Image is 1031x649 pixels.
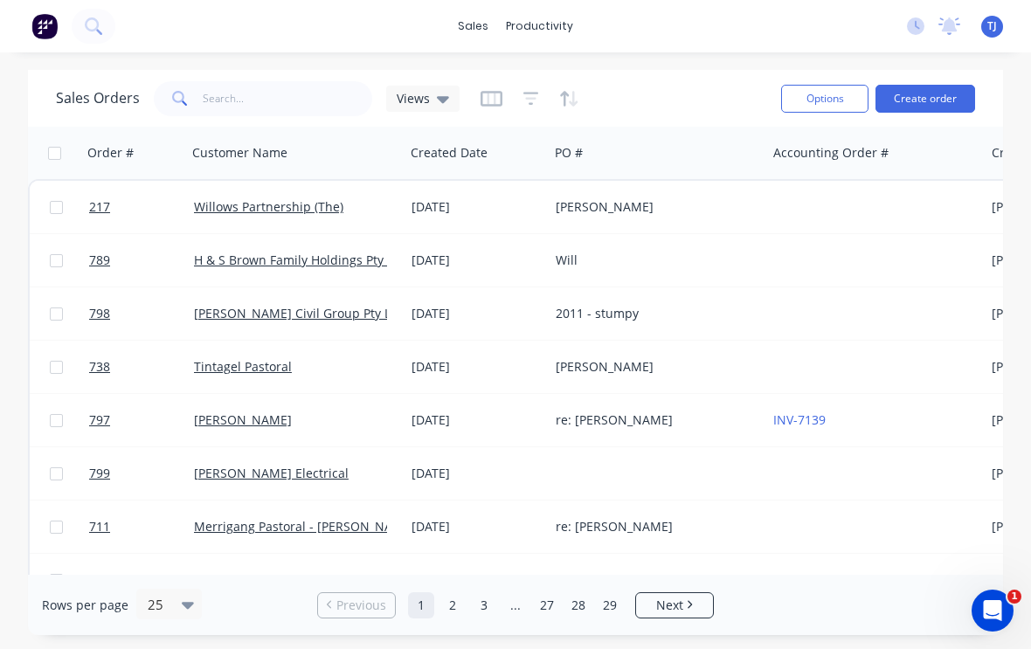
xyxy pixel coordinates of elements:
button: Options [781,85,868,113]
span: 797 [89,411,110,429]
a: 797 [89,394,194,446]
a: Page 2 [439,592,466,618]
a: [PERSON_NAME] Civil Group Pty Ltd [194,305,403,321]
div: [DATE] [412,571,542,589]
a: Page 3 [471,592,497,618]
a: 711 [89,501,194,553]
div: re: [PERSON_NAME] [556,571,750,589]
button: Create order [875,85,975,113]
a: 798 [89,287,194,340]
div: [DATE] [412,198,542,216]
div: [DATE] [412,518,542,535]
div: [DATE] [412,252,542,269]
a: D & L High Country [194,571,305,588]
div: 2011 - stumpy [556,305,750,322]
ul: Pagination [310,592,721,618]
span: 798 [89,305,110,322]
span: 789 [89,252,110,269]
div: Will [556,252,750,269]
span: 799 [89,465,110,482]
a: [PERSON_NAME] [194,411,292,428]
a: INV-7139 [773,411,826,428]
a: Page 28 [565,592,592,618]
h1: Sales Orders [56,90,140,107]
div: Created Date [411,144,488,162]
div: [PERSON_NAME] [556,198,750,216]
span: Rows per page [42,597,128,614]
span: 766 [89,571,110,589]
a: 799 [89,447,194,500]
div: [DATE] [412,358,542,376]
a: Willows Partnership (The) [194,198,343,215]
a: Page 29 [597,592,623,618]
a: 766 [89,554,194,606]
img: Factory [31,13,58,39]
span: Next [656,597,683,614]
a: Page 27 [534,592,560,618]
a: 789 [89,234,194,287]
a: Previous page [318,597,395,614]
span: Previous [336,597,386,614]
span: Views [397,89,430,107]
span: TJ [987,18,997,34]
span: 711 [89,518,110,535]
div: Accounting Order # [773,144,889,162]
a: Page 1 is your current page [408,592,434,618]
div: PO # [555,144,583,162]
iframe: Intercom live chat [972,590,1014,632]
a: Next page [636,597,713,614]
a: H & S Brown Family Holdings Pty Ltd T/A [194,252,428,268]
div: productivity [497,13,582,39]
div: sales [449,13,497,39]
div: Customer Name [192,144,287,162]
a: Tintagel Pastoral [194,358,292,375]
a: 217 [89,181,194,233]
div: re: [PERSON_NAME] [556,518,750,535]
a: [PERSON_NAME] Electrical [194,465,349,481]
div: Order # [87,144,134,162]
a: 738 [89,341,194,393]
div: [DATE] [412,305,542,322]
a: Jump forward [502,592,529,618]
span: 1 [1007,590,1021,604]
input: Search... [203,81,373,116]
span: 738 [89,358,110,376]
div: re: [PERSON_NAME] [556,411,750,429]
a: Merrigang Pastoral - [PERSON_NAME] [194,518,415,535]
div: [PERSON_NAME] [556,358,750,376]
div: [DATE] [412,411,542,429]
div: [DATE] [412,465,542,482]
span: 217 [89,198,110,216]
